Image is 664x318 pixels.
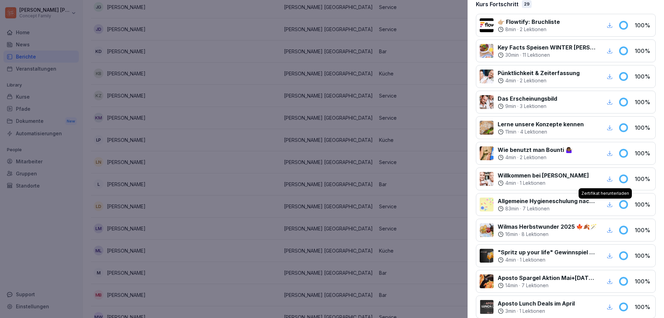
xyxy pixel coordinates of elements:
p: 100 % [635,21,652,29]
div: · [498,282,597,289]
p: 100 % [635,47,652,55]
p: 9 min [505,103,516,110]
p: Key Facts Speisen WINTER [PERSON_NAME] 🥗 [498,43,597,52]
div: · [498,26,560,33]
p: 100 % [635,149,652,157]
p: Wilmas Herbstwunder 2025 🍁🍂🪄 [498,222,597,231]
p: 16 min [505,231,518,238]
div: · [498,231,597,238]
p: Willkommen bei [PERSON_NAME] [498,171,589,180]
div: · [498,103,557,110]
div: · [498,154,572,161]
p: 100 % [635,98,652,106]
p: 2 Lektionen [520,26,546,33]
p: 100 % [635,226,652,234]
p: 14 min [505,282,518,289]
p: Das Erscheinungsbild [498,94,557,103]
p: 2 Lektionen [520,154,546,161]
p: Aposto Spargel Aktion Mai+[DATE] 🍽 [498,274,597,282]
p: 30 min [505,52,519,58]
p: 100 % [635,175,652,183]
p: 11 min [505,128,516,135]
p: 1 Lektionen [520,256,545,263]
div: · [498,180,589,187]
div: · [498,128,584,135]
p: 7 Lektionen [522,282,548,289]
p: 4 min [505,77,516,84]
p: 100 % [635,252,652,260]
div: 29 [522,0,532,8]
div: · [498,205,597,212]
p: 👉🏼 Flowtify: Bruchliste [498,18,560,26]
p: 2 Lektionen [520,77,546,84]
p: 7 Lektionen [523,205,550,212]
div: · [498,308,575,315]
p: 3 min [505,308,516,315]
p: "Spritz up your life" Gewinnspiel 2025 🧡🍊 [498,248,597,256]
p: 100 % [635,303,652,311]
p: 4 min [505,256,516,263]
p: 1 Lektionen [519,308,545,315]
p: 100 % [635,72,652,81]
p: 11 Lektionen [523,52,550,58]
p: 4 min [505,180,516,187]
div: · [498,256,597,263]
p: 4 min [505,154,516,161]
div: · [498,52,597,58]
p: Allgemeine Hygieneschulung nach LMHV §4 & gemäß §43 IFSG [498,197,597,205]
p: 1 Lektionen [520,180,545,187]
p: 8 min [505,26,516,33]
div: Zertifikat herunterladen [579,188,632,199]
p: Wie benutzt man Bounti 🤷🏾‍♀️ [498,146,572,154]
p: 100 % [635,277,652,285]
div: · [498,77,580,84]
p: 83 min [505,205,519,212]
p: Pünktlichkeit & Zeiterfassung [498,69,580,77]
p: Aposto Lunch Deals im April [498,299,575,308]
p: 100 % [635,200,652,209]
p: 3 Lektionen [520,103,546,110]
p: 4 Lektionen [520,128,547,135]
p: 8 Lektionen [522,231,548,238]
p: 100 % [635,124,652,132]
p: Lerne unsere Konzepte kennen [498,120,584,128]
